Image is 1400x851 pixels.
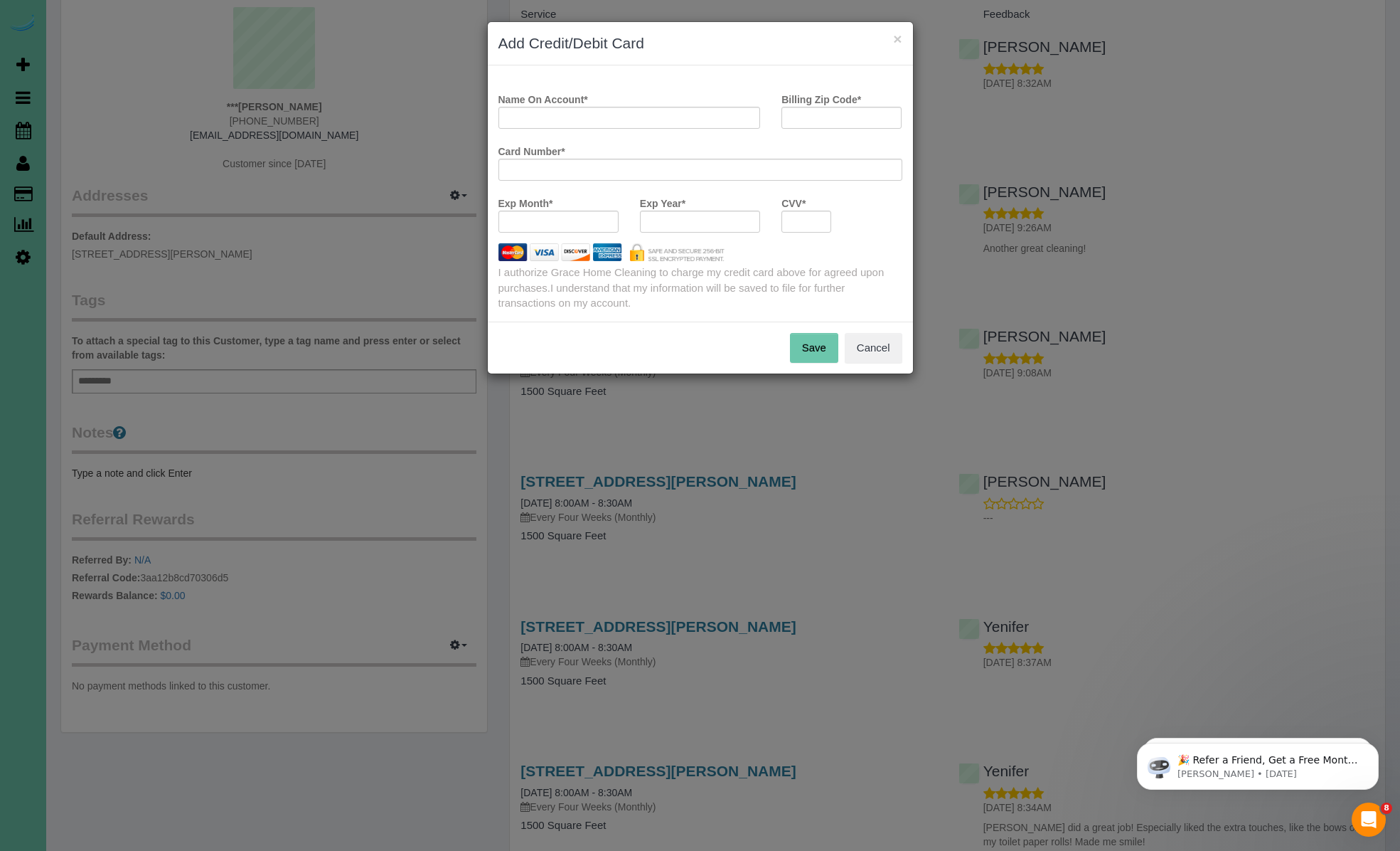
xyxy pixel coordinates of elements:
h3: Add Credit/Debit Card [498,33,902,54]
button: Cancel [845,333,902,363]
span: 8 [1381,803,1392,814]
iframe: Intercom live chat [1352,803,1386,837]
iframe: Intercom notifications message [1116,713,1400,813]
label: Card Number [498,139,565,159]
div: I authorize Grace Home Cleaning to charge my credit card above for agreed upon purchases. [488,265,913,310]
button: Save [790,333,838,363]
label: Billing Zip Code [781,88,861,107]
img: credit cards [488,243,736,261]
span: I understand that my information will be saved to file for further transactions on my account. [498,282,845,309]
button: × [893,31,902,46]
label: Exp Month [498,191,553,211]
label: Name On Account [498,88,588,107]
label: CVV [781,191,806,211]
label: Exp Year [640,191,685,211]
